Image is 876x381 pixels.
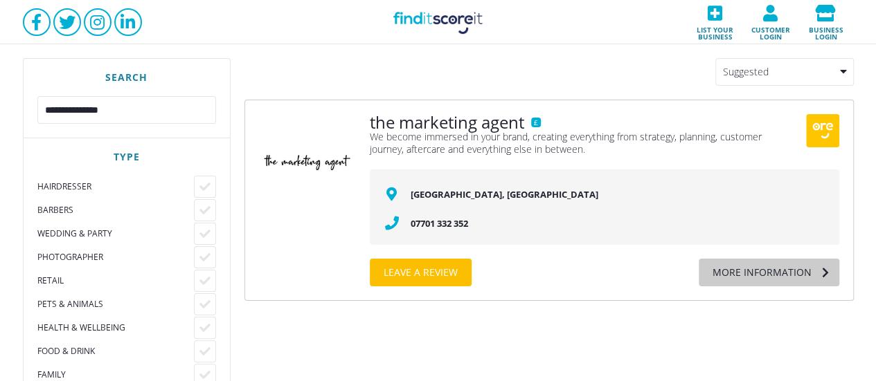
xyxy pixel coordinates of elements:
[699,259,839,286] a: More information
[37,152,216,162] div: Type
[692,21,739,40] span: List your business
[37,73,216,82] div: Search
[37,299,194,310] div: Pets & Animals
[37,369,194,380] div: Family
[743,1,798,44] a: Customer login
[37,252,194,263] div: Photographer
[803,21,850,40] span: Business login
[37,275,194,286] div: Retail
[798,1,854,44] a: Business login
[37,322,194,333] div: Health & Wellbeing
[411,217,468,230] a: 07701 332 352
[37,346,194,357] div: Food & Drink
[699,259,812,286] div: More information
[370,114,524,131] a: the marketing agent
[715,58,854,86] div: Suggested
[688,1,743,44] a: List your business
[747,21,794,40] span: Customer login
[531,118,541,127] div: £
[370,259,472,286] a: Leave a review
[411,188,598,201] a: [GEOGRAPHIC_DATA], [GEOGRAPHIC_DATA]
[37,181,194,192] div: Hairdresser
[37,205,194,216] div: Barbers
[370,131,792,156] div: We become immersed in your brand, creating everything from strategy, planning, customer journey, ...
[37,228,194,239] div: Wedding & Party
